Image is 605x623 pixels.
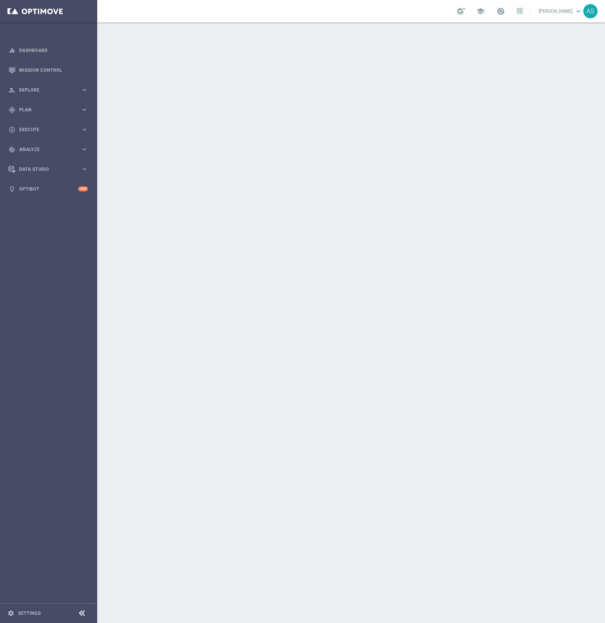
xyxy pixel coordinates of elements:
span: Plan [19,108,81,112]
div: AS [583,4,598,18]
button: lightbulb Optibot +10 [8,186,88,192]
button: track_changes Analyze keyboard_arrow_right [8,147,88,152]
i: keyboard_arrow_right [81,146,88,153]
span: keyboard_arrow_down [574,7,583,15]
div: Analyze [9,146,81,153]
a: Optibot [19,179,78,199]
div: Plan [9,107,81,113]
div: Dashboard [9,40,88,60]
i: person_search [9,87,15,93]
i: equalizer [9,47,15,54]
a: Dashboard [19,40,88,60]
div: Data Studio [9,166,81,173]
div: Mission Control [9,60,88,80]
span: Analyze [19,147,81,152]
div: Optibot [9,179,88,199]
a: Mission Control [19,60,88,80]
button: gps_fixed Plan keyboard_arrow_right [8,107,88,113]
a: Settings [18,611,41,616]
i: settings [7,610,14,617]
i: lightbulb [9,186,15,192]
i: keyboard_arrow_right [81,106,88,113]
a: [PERSON_NAME]keyboard_arrow_down [538,6,583,17]
i: gps_fixed [9,107,15,113]
button: person_search Explore keyboard_arrow_right [8,87,88,93]
button: equalizer Dashboard [8,47,88,53]
button: Mission Control [8,67,88,73]
span: Explore [19,88,81,92]
span: Execute [19,127,81,132]
div: +10 [78,186,88,191]
i: keyboard_arrow_right [81,126,88,133]
span: Data Studio [19,167,81,172]
span: school [476,7,485,15]
button: Data Studio keyboard_arrow_right [8,166,88,172]
button: play_circle_outline Execute keyboard_arrow_right [8,127,88,133]
i: play_circle_outline [9,126,15,133]
i: keyboard_arrow_right [81,86,88,93]
div: Execute [9,126,81,133]
i: track_changes [9,146,15,153]
i: keyboard_arrow_right [81,166,88,173]
div: Explore [9,87,81,93]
